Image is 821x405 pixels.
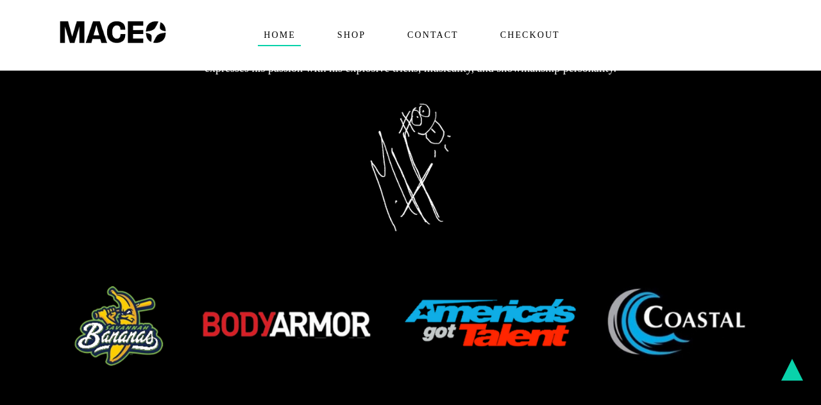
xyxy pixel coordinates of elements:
span: Home [258,25,301,46]
span: Checkout [495,25,565,46]
img: brands_maceo [58,283,763,370]
span: Shop [332,25,371,46]
img: Maceo Harrison Signature [370,103,452,232]
span: Contact [402,25,464,46]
